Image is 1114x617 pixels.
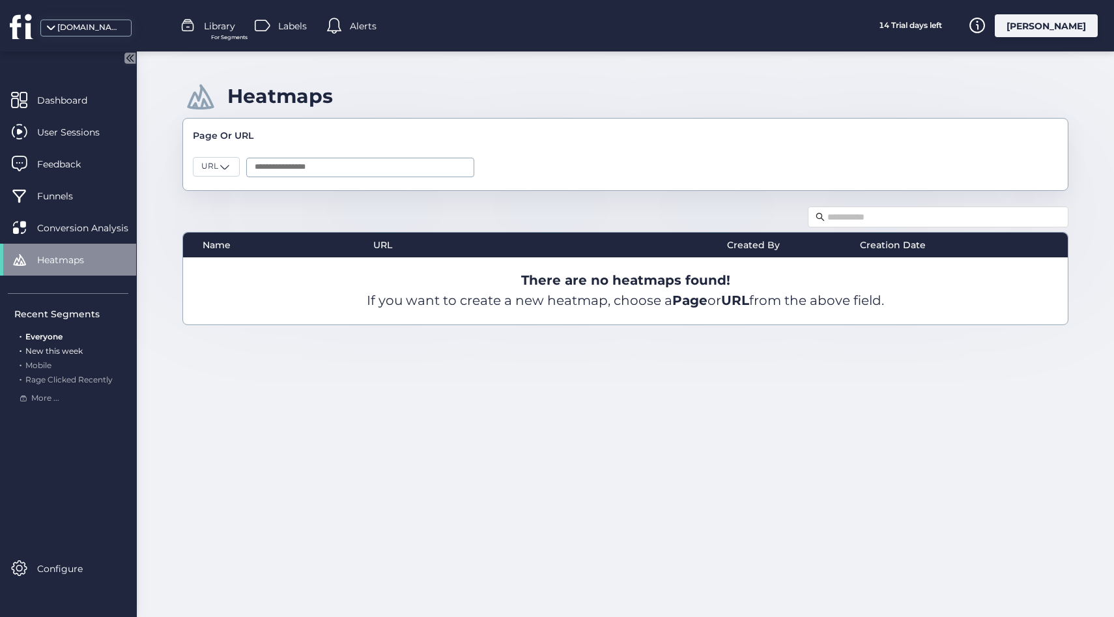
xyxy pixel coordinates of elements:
span: . [20,343,21,356]
span: Library [204,19,235,33]
span: Heatmaps [37,253,104,267]
span: Rage Clicked Recently [25,375,113,384]
div: [PERSON_NAME] [995,14,1098,37]
span: Dashboard [37,93,107,108]
span: New this week [25,346,83,356]
div: Heatmaps [227,84,333,108]
span: . [20,329,21,341]
span: Labels [278,19,307,33]
span: Created By [727,238,780,252]
span: Mobile [25,360,51,370]
div: Recent Segments [14,307,128,321]
div: Page Or URL [193,128,1058,143]
span: User Sessions [37,125,119,139]
b: There are no heatmaps found! [521,272,730,288]
span: Conversion Analysis [37,221,148,235]
span: Alerts [350,19,377,33]
span: . [20,372,21,384]
span: For Segments [211,33,248,42]
div: If you want to create a new heatmap, choose a or from the above field. [183,257,1068,324]
span: Configure [37,562,102,576]
span: URL [201,160,218,173]
span: Creation Date [860,238,926,252]
span: . [20,358,21,370]
span: URL [373,238,392,252]
span: Funnels [37,189,93,203]
div: 14 Trial days left [861,14,959,37]
span: More ... [31,392,59,405]
div: [DOMAIN_NAME] [57,22,122,34]
span: Name [203,238,231,252]
span: Feedback [37,157,100,171]
b: Page [672,293,707,308]
b: URL [721,293,749,308]
span: Everyone [25,332,63,341]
